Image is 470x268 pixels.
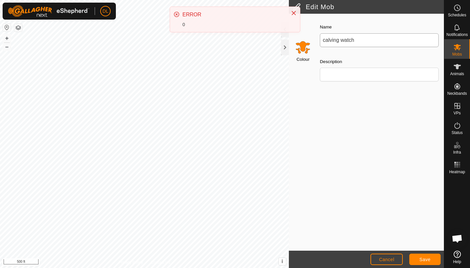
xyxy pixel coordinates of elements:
[447,92,467,95] span: Neckbands
[3,24,11,31] button: Reset Map
[447,229,467,248] div: Open chat
[282,259,283,264] span: i
[289,8,298,18] button: Close
[320,24,332,30] label: Name
[452,52,462,56] span: Mobs
[453,111,461,115] span: VPs
[453,260,461,264] span: Help
[8,5,89,17] img: Gallagher Logo
[444,248,470,266] a: Help
[182,11,284,19] div: ERROR
[379,257,394,262] span: Cancel
[450,72,464,76] span: Animals
[453,150,461,154] span: Infra
[296,56,309,63] label: Colour
[370,254,403,265] button: Cancel
[3,34,11,42] button: +
[293,3,444,11] h2: Edit Mob
[14,24,22,32] button: Map Layers
[102,8,108,15] span: DL
[279,258,286,265] button: i
[449,170,465,174] span: Heatmap
[448,13,466,17] span: Schedules
[446,33,468,37] span: Notifications
[182,21,284,28] div: 0
[3,43,11,51] button: –
[451,131,462,135] span: Status
[320,59,342,65] label: Description
[409,254,441,265] button: Save
[118,260,143,265] a: Privacy Policy
[151,260,170,265] a: Contact Us
[419,257,431,262] span: Save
